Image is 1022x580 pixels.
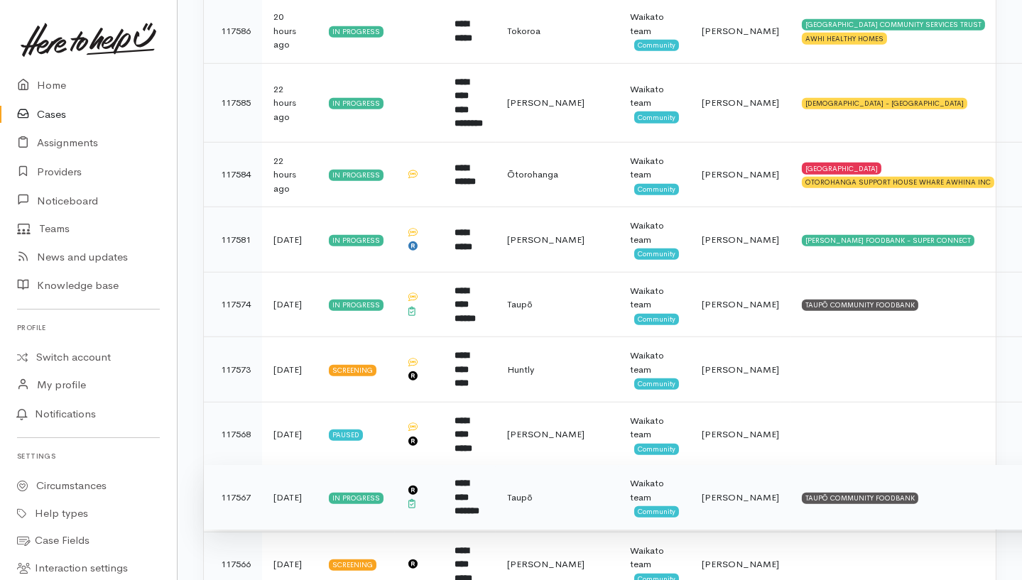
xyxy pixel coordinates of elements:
div: [GEOGRAPHIC_DATA] [802,163,881,174]
span: [PERSON_NAME] [507,234,585,246]
span: [PERSON_NAME] [702,168,779,180]
div: Waikato team [630,476,679,504]
h6: Profile [17,318,160,337]
span: Taupō [507,298,533,310]
div: AWHI HEALTHY HOMES [802,33,887,44]
div: Screening [329,559,376,571]
div: Waikato team [630,414,679,442]
div: Waikato team [630,154,679,182]
div: In progress [329,235,384,246]
span: [PERSON_NAME] [702,298,779,310]
span: Community [634,506,679,518]
td: [DATE] [262,402,317,467]
span: Community [634,444,679,455]
h6: Settings [17,447,160,466]
td: 117567 [204,465,262,530]
div: In progress [329,170,384,181]
td: 117584 [204,142,262,207]
td: 117574 [204,272,262,337]
span: Tokoroa [507,25,540,37]
td: 117573 [204,337,262,403]
td: 117568 [204,402,262,467]
div: In progress [329,26,384,38]
span: Community [634,314,679,325]
span: Community [634,248,679,260]
div: Waikato team [630,219,679,246]
div: TAUPŌ COMMUNITY FOODBANK [802,300,918,311]
span: Community [634,184,679,195]
div: TAUPŌ COMMUNITY FOODBANK [802,493,918,504]
span: Huntly [507,363,534,376]
div: Screening [329,365,376,376]
div: Paused [329,429,363,441]
td: [DATE] [262,337,317,403]
span: [PERSON_NAME] [702,558,779,570]
div: In progress [329,98,384,109]
span: Taupō [507,491,533,503]
div: Waikato team [630,349,679,376]
td: 117581 [204,207,262,273]
div: [GEOGRAPHIC_DATA] COMMUNITY SERVICES TRUST [802,19,985,31]
span: Ōtorohanga [507,168,558,180]
span: [PERSON_NAME] [702,428,779,440]
span: [PERSON_NAME] [702,234,779,246]
div: Waikato team [630,284,679,312]
span: [PERSON_NAME] [702,25,779,37]
td: [DATE] [262,272,317,337]
td: 117585 [204,63,262,142]
div: OTOROHANGA SUPPORT HOUSE WHARE AWHINA INC [802,177,994,188]
div: [DEMOGRAPHIC_DATA] - [GEOGRAPHIC_DATA] [802,98,967,109]
td: 22 hours ago [262,63,317,142]
div: In progress [329,493,384,504]
div: Waikato team [630,10,679,38]
span: [PERSON_NAME] [702,491,779,503]
div: Waikato team [630,544,679,571]
span: Community [634,111,679,123]
span: Community [634,40,679,51]
td: [DATE] [262,207,317,273]
span: [PERSON_NAME] [507,428,585,440]
span: [PERSON_NAME] [702,97,779,109]
div: Waikato team [630,82,679,110]
span: [PERSON_NAME] [507,97,585,109]
span: [PERSON_NAME] [507,558,585,570]
td: [DATE] [262,465,317,530]
div: In progress [329,300,384,311]
div: [PERSON_NAME] FOODBANK - SUPER CONNECT [802,235,974,246]
td: 22 hours ago [262,142,317,207]
span: Community [634,378,679,390]
span: [PERSON_NAME] [702,363,779,376]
